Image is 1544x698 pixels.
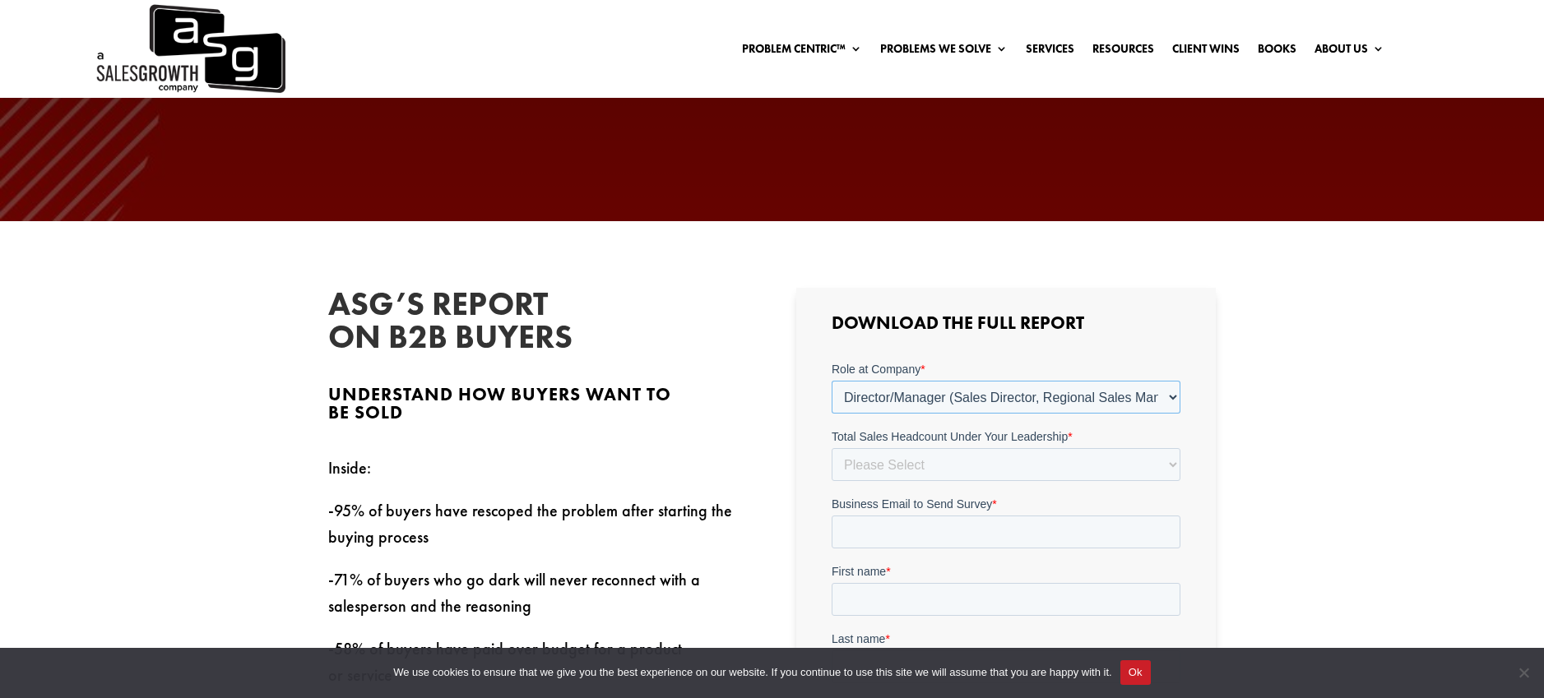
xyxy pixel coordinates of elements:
[1092,43,1154,61] a: Resources
[832,314,1180,340] h3: Download the Full Report
[1314,43,1384,61] a: About Us
[1515,664,1532,681] span: No
[393,664,1111,681] span: We use cookies to ensure that we give you the best experience on our website. If you continue to ...
[1258,43,1296,61] a: Books
[1026,43,1074,61] a: Services
[1120,660,1151,685] button: Ok
[1172,43,1240,61] a: Client Wins
[328,382,671,424] span: Understand how buyers want to be sold
[328,566,748,636] p: -71% of buyers who go dark will never reconnect with a salesperson and the reasoning
[328,455,748,497] p: Inside:
[328,497,748,566] p: -95% of buyers have rescoped the problem after starting the buying process
[880,43,1008,61] a: Problems We Solve
[328,283,573,358] span: ASG’s Report on B2B Buyers
[742,43,862,61] a: Problem Centric™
